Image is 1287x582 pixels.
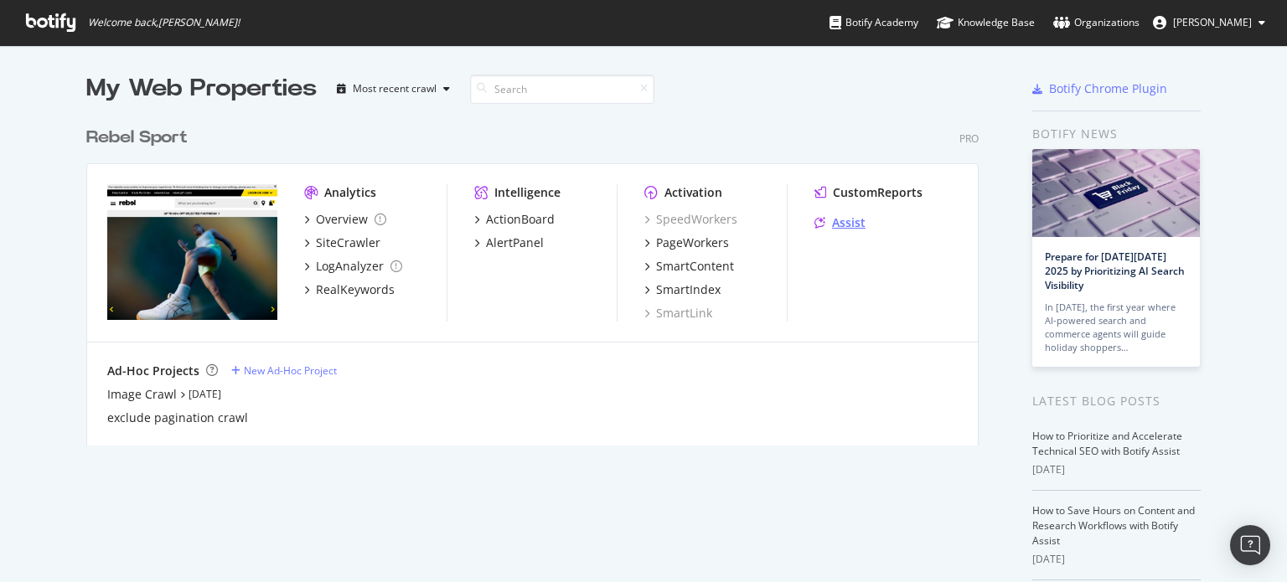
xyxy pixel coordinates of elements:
[107,386,177,403] a: Image Crawl
[486,211,555,228] div: ActionBoard
[644,305,712,322] a: SmartLink
[1045,250,1185,292] a: Prepare for [DATE][DATE] 2025 by Prioritizing AI Search Visibility
[830,14,918,31] div: Botify Academy
[1032,149,1200,237] img: Prepare for Black Friday 2025 by Prioritizing AI Search Visibility
[832,214,866,231] div: Assist
[474,211,555,228] a: ActionBoard
[474,234,544,251] a: AlertPanel
[814,214,866,231] a: Assist
[244,363,337,378] div: New Ad-Hoc Project
[486,234,544,251] div: AlertPanel
[304,234,380,251] a: SiteCrawler
[304,211,386,228] a: Overview
[959,131,979,146] div: Pro
[231,363,337,378] a: New Ad-Hoc Project
[656,258,734,275] div: SmartContent
[644,234,729,251] a: PageWorkers
[107,363,199,379] div: Ad-Hoc Projects
[1045,301,1187,354] div: In [DATE], the first year where AI-powered search and commerce agents will guide holiday shoppers…
[107,184,277,320] img: www.rebelsport.com.au
[664,184,722,201] div: Activation
[107,409,248,426] a: exclude pagination crawl
[86,126,194,150] a: Rebel Sport
[304,281,395,298] a: RealKeywords
[833,184,923,201] div: CustomReports
[470,75,654,104] input: Search
[1173,15,1252,29] span: Tania Johnston
[304,258,402,275] a: LogAnalyzer
[86,106,992,446] div: grid
[316,281,395,298] div: RealKeywords
[1032,552,1201,567] div: [DATE]
[1032,392,1201,410] div: Latest Blog Posts
[644,258,734,275] a: SmartContent
[1032,503,1195,548] a: How to Save Hours on Content and Research Workflows with Botify Assist
[1032,462,1201,477] div: [DATE]
[1140,9,1279,36] button: [PERSON_NAME]
[316,211,368,228] div: Overview
[353,84,437,94] div: Most recent crawl
[88,16,240,29] span: Welcome back, [PERSON_NAME] !
[1053,14,1140,31] div: Organizations
[189,387,221,401] a: [DATE]
[1230,525,1270,565] div: Open Intercom Messenger
[644,281,721,298] a: SmartIndex
[656,234,729,251] div: PageWorkers
[494,184,561,201] div: Intelligence
[330,75,457,102] button: Most recent crawl
[937,14,1035,31] div: Knowledge Base
[644,211,737,228] a: SpeedWorkers
[316,258,384,275] div: LogAnalyzer
[316,234,380,251] div: SiteCrawler
[324,184,376,201] div: Analytics
[86,126,188,150] div: Rebel Sport
[1032,125,1201,143] div: Botify news
[814,184,923,201] a: CustomReports
[86,72,317,106] div: My Web Properties
[1032,429,1182,458] a: How to Prioritize and Accelerate Technical SEO with Botify Assist
[656,281,721,298] div: SmartIndex
[1032,80,1167,97] a: Botify Chrome Plugin
[1049,80,1167,97] div: Botify Chrome Plugin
